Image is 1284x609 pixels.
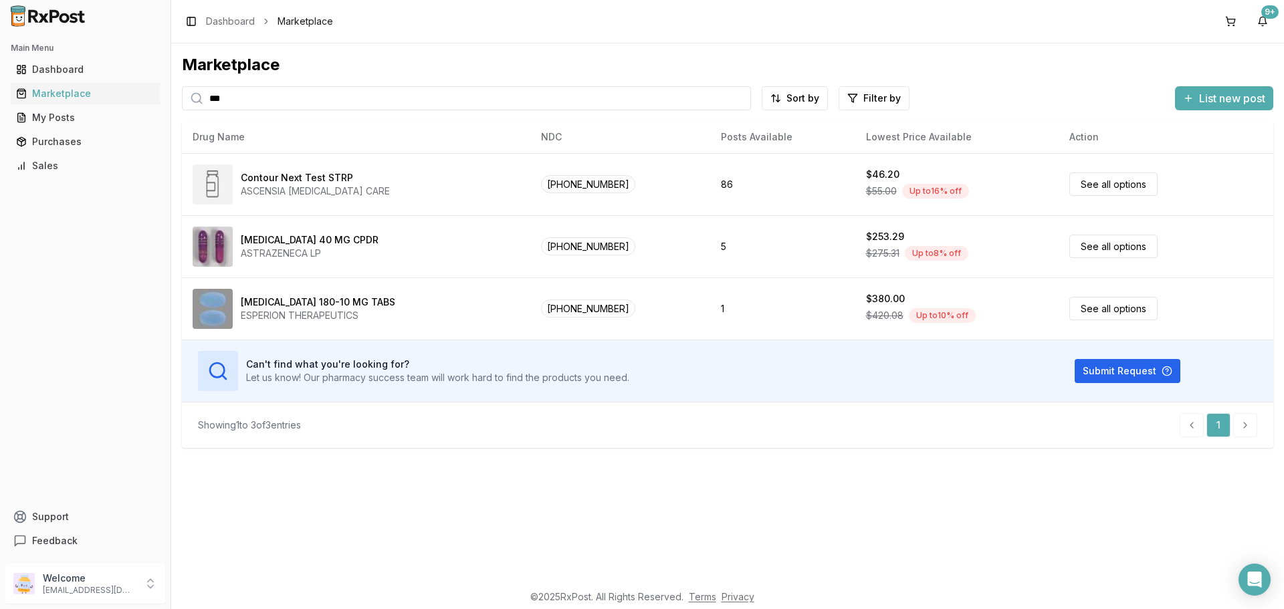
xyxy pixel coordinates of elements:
a: Dashboard [11,57,160,82]
button: Dashboard [5,59,165,80]
div: $253.29 [866,230,904,243]
span: [PHONE_NUMBER] [541,299,635,318]
div: Sales [16,159,154,172]
span: List new post [1199,90,1265,106]
span: $275.31 [866,247,899,260]
a: My Posts [11,106,160,130]
img: Nexlizet 180-10 MG TABS [193,289,233,329]
div: Marketplace [16,87,154,100]
div: Contour Next Test STRP [241,171,353,185]
div: Purchases [16,135,154,148]
img: User avatar [13,573,35,594]
th: Posts Available [710,121,855,153]
div: $46.20 [866,168,899,181]
span: Filter by [863,92,901,105]
div: Up to 16 % off [902,184,969,199]
nav: pagination [1180,413,1257,437]
a: 1 [1206,413,1230,437]
button: Purchases [5,131,165,152]
button: Submit Request [1075,359,1180,383]
a: See all options [1069,172,1158,196]
button: Feedback [5,529,165,553]
a: Purchases [11,130,160,154]
div: Up to 8 % off [905,246,968,261]
span: [PHONE_NUMBER] [541,175,635,193]
button: Marketplace [5,83,165,104]
button: Sales [5,155,165,176]
p: Welcome [43,572,136,585]
td: 1 [710,277,855,340]
button: Sort by [762,86,828,110]
span: $420.08 [866,309,903,322]
span: Sort by [786,92,819,105]
td: 86 [710,153,855,215]
div: 9+ [1261,5,1279,19]
a: Terms [689,591,716,602]
button: Filter by [839,86,909,110]
th: Drug Name [182,121,530,153]
div: Marketplace [182,54,1273,76]
button: List new post [1175,86,1273,110]
h2: Main Menu [11,43,160,53]
h3: Can't find what you're looking for? [246,358,629,371]
span: [PHONE_NUMBER] [541,237,635,255]
span: $55.00 [866,185,897,198]
div: My Posts [16,111,154,124]
div: Dashboard [16,63,154,76]
a: Privacy [722,591,754,602]
img: NexIUM 40 MG CPDR [193,227,233,267]
th: Lowest Price Available [855,121,1059,153]
img: RxPost Logo [5,5,91,27]
div: Showing 1 to 3 of 3 entries [198,418,301,432]
button: 9+ [1252,11,1273,32]
a: Dashboard [206,15,255,28]
img: Contour Next Test STRP [193,164,233,205]
div: Open Intercom Messenger [1239,564,1271,596]
div: $380.00 [866,292,905,306]
p: [EMAIL_ADDRESS][DOMAIN_NAME] [43,585,136,596]
button: My Posts [5,107,165,128]
div: ASCENSIA [MEDICAL_DATA] CARE [241,185,390,198]
th: NDC [530,121,710,153]
a: See all options [1069,235,1158,258]
a: Sales [11,154,160,178]
div: Up to 10 % off [909,308,976,323]
td: 5 [710,215,855,277]
button: Support [5,505,165,529]
nav: breadcrumb [206,15,333,28]
a: See all options [1069,297,1158,320]
div: ESPERION THERAPEUTICS [241,309,395,322]
p: Let us know! Our pharmacy success team will work hard to find the products you need. [246,371,629,384]
th: Action [1059,121,1273,153]
a: List new post [1175,93,1273,106]
div: [MEDICAL_DATA] 40 MG CPDR [241,233,379,247]
div: ASTRAZENECA LP [241,247,379,260]
span: Feedback [32,534,78,547]
div: [MEDICAL_DATA] 180-10 MG TABS [241,295,395,309]
span: Marketplace [278,15,333,28]
a: Marketplace [11,82,160,106]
